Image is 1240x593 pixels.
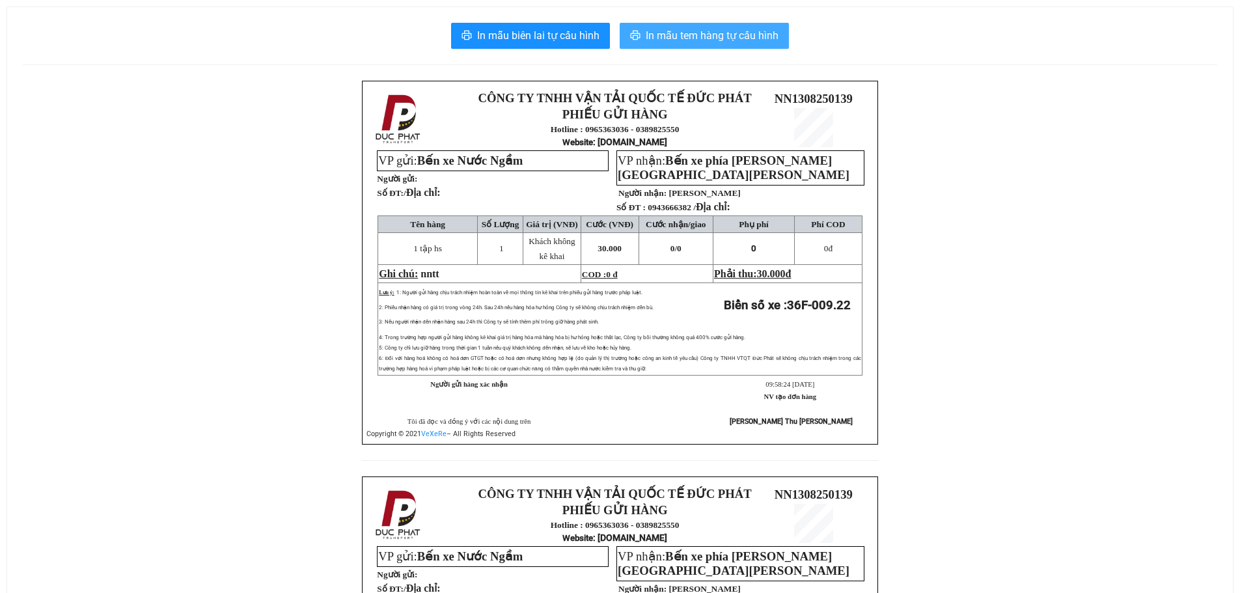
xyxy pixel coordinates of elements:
strong: CÔNG TY TNHH VẬN TẢI QUỐC TẾ ĐỨC PHÁT [478,487,752,501]
span: Bến xe Nước Ngầm [417,154,523,167]
span: Ghi chú: [379,268,418,279]
span: 0943666382 / [648,202,730,212]
span: Phải thu: [714,268,791,279]
span: Địa chỉ: [696,201,730,212]
span: Địa chỉ: [406,187,441,198]
span: nntt [420,268,439,279]
strong: : [DOMAIN_NAME] [562,532,667,543]
strong: Người gửi hàng xác nhận [430,381,508,388]
span: printer [630,30,641,42]
span: In mẫu tem hàng tự cấu hình [646,27,778,44]
span: 2: Phiếu nhận hàng có giá trị trong vòng 24h. Sau 24h nếu hàng hóa hư hỏng Công ty sẽ không chịu ... [379,305,653,310]
span: VP nhận: [618,154,849,182]
span: 1 [499,243,504,253]
span: NN1308250139 [775,488,853,501]
strong: : [DOMAIN_NAME] [562,137,667,147]
span: Phụ phí [739,219,768,229]
strong: PHIẾU GỬI HÀNG [562,503,668,517]
span: 3: Nếu người nhận đến nhận hàng sau 24h thì Công ty sẽ tính thêm phí trông giữ hàng phát sinh. [379,319,598,325]
span: Lưu ý: [379,290,394,296]
strong: CÔNG TY TNHH VẬN TẢI QUỐC TẾ ĐỨC PHÁT [478,91,752,105]
span: Số Lượng [482,219,519,229]
span: 0 [824,243,829,253]
span: 4: Trong trường hợp người gửi hàng không kê khai giá trị hàng hóa mà hàng hóa bị hư hỏng hoặc thấ... [379,335,745,340]
span: Cước (VNĐ) [586,219,633,229]
span: Khách không kê khai [529,236,575,261]
span: đ [824,243,833,253]
strong: Người gửi: [377,570,417,579]
strong: Người gửi: [377,174,417,184]
span: Website [562,533,593,543]
strong: Biển số xe : [724,298,851,312]
span: 0 [677,243,682,253]
a: VeXeRe [421,430,447,438]
strong: Số ĐT : [616,202,646,212]
span: / [404,188,441,198]
strong: Hotline : 0965363036 - 0389825550 [551,124,680,134]
span: 1 tập hs [413,243,442,253]
span: Cước nhận/giao [646,219,706,229]
img: logo [372,488,426,542]
button: printerIn mẫu biên lai tự cấu hình [451,23,610,49]
span: VP nhận: [618,549,849,577]
span: 1: Người gửi hàng chịu trách nhiệm hoàn toàn về mọi thông tin kê khai trên phiếu gửi hàng trước p... [396,290,642,296]
span: NN1308250139 [775,92,853,105]
strong: [PERSON_NAME] Thu [PERSON_NAME] [730,417,853,426]
span: COD : [582,269,618,279]
span: Tôi đã đọc và đồng ý với các nội dung trên [407,418,531,425]
span: 0 đ [606,269,617,279]
span: Tên hàng [410,219,445,229]
strong: PHIẾU GỬI HÀNG [562,107,668,121]
span: Phí COD [811,219,845,229]
span: 30.000 [598,243,622,253]
span: printer [462,30,472,42]
span: 0/ [670,243,682,253]
span: [PERSON_NAME] [668,188,740,198]
span: VP gửi: [378,154,523,167]
strong: Số ĐT: [377,188,440,198]
span: 6: Đối với hàng hoá không có hoá đơn GTGT hoặc có hoá đơn nhưng không hợp lệ (do quản lý thị trườ... [379,355,861,372]
strong: NV tạo đơn hàng [764,393,816,400]
strong: Hotline : 0965363036 - 0389825550 [551,520,680,530]
span: 5: Công ty chỉ lưu giữ hàng trong thời gian 1 tuần nếu quý khách không đến nhận, sẽ lưu về kho ho... [379,345,631,351]
strong: Người nhận: [618,188,667,198]
span: 09:58:24 [DATE] [765,381,814,388]
span: VP gửi: [378,549,523,563]
span: 30.000 [757,268,786,279]
span: Bến xe Nước Ngầm [417,549,523,563]
span: 36F-009.22 [787,298,851,312]
span: Bến xe phía [PERSON_NAME][GEOGRAPHIC_DATA][PERSON_NAME] [618,549,849,577]
span: Website [562,137,593,147]
span: 0 [751,243,756,253]
img: logo [372,92,426,146]
span: đ [786,268,792,279]
span: In mẫu biên lai tự cấu hình [477,27,599,44]
span: Bến xe phía [PERSON_NAME][GEOGRAPHIC_DATA][PERSON_NAME] [618,154,849,182]
span: Copyright © 2021 – All Rights Reserved [366,430,516,438]
span: Giá trị (VNĐ) [526,219,578,229]
button: printerIn mẫu tem hàng tự cấu hình [620,23,789,49]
